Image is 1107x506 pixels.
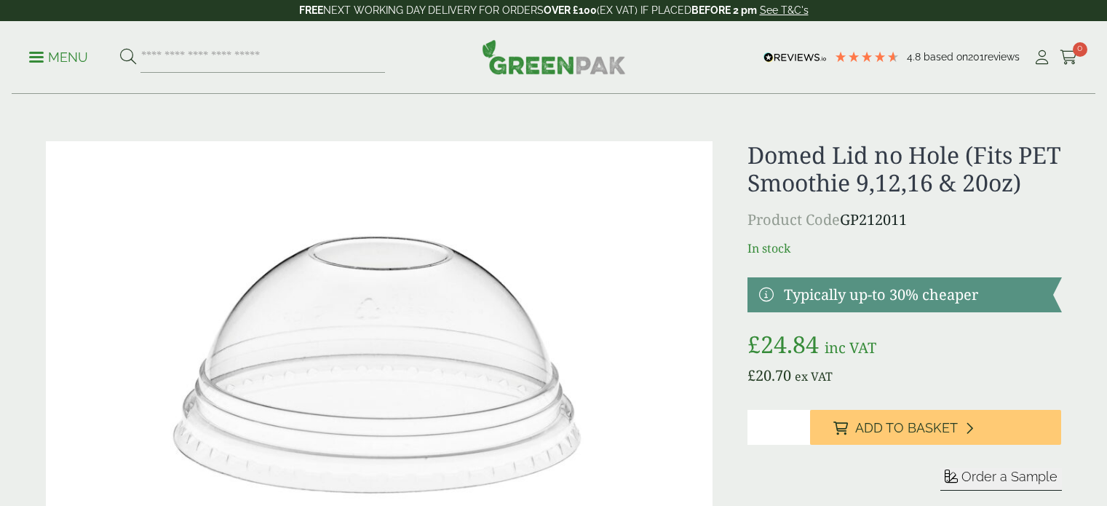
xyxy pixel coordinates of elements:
p: Menu [29,49,88,66]
span: 0 [1073,42,1087,57]
img: REVIEWS.io [763,52,827,63]
div: 4.79 Stars [834,50,900,63]
p: In stock [747,240,1061,257]
bdi: 24.84 [747,328,819,360]
button: Order a Sample [940,468,1062,491]
strong: FREE [299,4,323,16]
i: My Account [1033,50,1051,65]
a: See T&C's [760,4,809,16]
strong: BEFORE 2 pm [691,4,757,16]
a: 0 [1060,47,1078,68]
span: inc VAT [825,338,876,357]
span: Order a Sample [961,469,1058,484]
strong: OVER £100 [544,4,597,16]
span: Based on [924,51,968,63]
p: GP212011 [747,209,1061,231]
h1: Domed Lid no Hole (Fits PET Smoothie 9,12,16 & 20oz) [747,141,1061,197]
span: £ [747,328,761,360]
span: 201 [968,51,984,63]
span: reviews [984,51,1020,63]
img: GreenPak Supplies [482,39,626,74]
span: 4.8 [907,51,924,63]
button: Add to Basket [810,410,1061,445]
span: Add to Basket [855,420,958,436]
a: Menu [29,49,88,63]
span: £ [747,365,755,385]
span: Product Code [747,210,840,229]
i: Cart [1060,50,1078,65]
span: ex VAT [795,368,833,384]
bdi: 20.70 [747,365,791,385]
